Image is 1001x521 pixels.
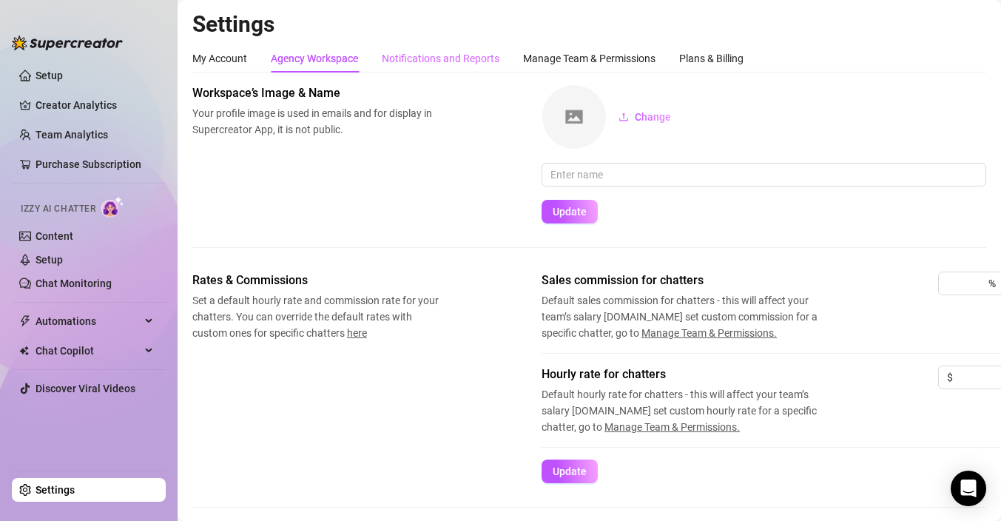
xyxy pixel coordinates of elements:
[542,460,598,483] button: Update
[542,386,837,435] span: Default hourly rate for chatters - this will affect your team’s salary [DOMAIN_NAME] set custom h...
[192,105,441,138] span: Your profile image is used in emails and for display in Supercreator App, it is not public.
[36,484,75,496] a: Settings
[553,206,587,218] span: Update
[192,10,986,38] h2: Settings
[36,309,141,333] span: Automations
[542,272,837,289] span: Sales commission for chatters
[192,84,441,102] span: Workspace’s Image & Name
[12,36,123,50] img: logo-BBDzfeDw.svg
[641,327,777,339] span: Manage Team & Permissions.
[192,50,247,67] div: My Account
[192,272,441,289] span: Rates & Commissions
[19,315,31,327] span: thunderbolt
[36,93,154,117] a: Creator Analytics
[21,202,95,216] span: Izzy AI Chatter
[36,230,73,242] a: Content
[542,366,837,383] span: Hourly rate for chatters
[36,278,112,289] a: Chat Monitoring
[553,465,587,477] span: Update
[679,50,744,67] div: Plans & Billing
[951,471,986,506] div: Open Intercom Messenger
[36,254,63,266] a: Setup
[542,163,986,186] input: Enter name
[619,112,629,122] span: upload
[542,85,606,149] img: square-placeholder.png
[19,346,29,356] img: Chat Copilot
[635,111,671,123] span: Change
[542,200,598,223] button: Update
[347,327,367,339] span: here
[607,105,683,129] button: Change
[36,70,63,81] a: Setup
[36,158,141,170] a: Purchase Subscription
[271,50,358,67] div: Agency Workspace
[604,421,740,433] span: Manage Team & Permissions.
[382,50,499,67] div: Notifications and Reports
[36,339,141,363] span: Chat Copilot
[36,129,108,141] a: Team Analytics
[542,292,837,341] span: Default sales commission for chatters - this will affect your team’s salary [DOMAIN_NAME] set cus...
[192,292,441,341] span: Set a default hourly rate and commission rate for your chatters. You can override the default rat...
[36,383,135,394] a: Discover Viral Videos
[101,196,124,218] img: AI Chatter
[523,50,655,67] div: Manage Team & Permissions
